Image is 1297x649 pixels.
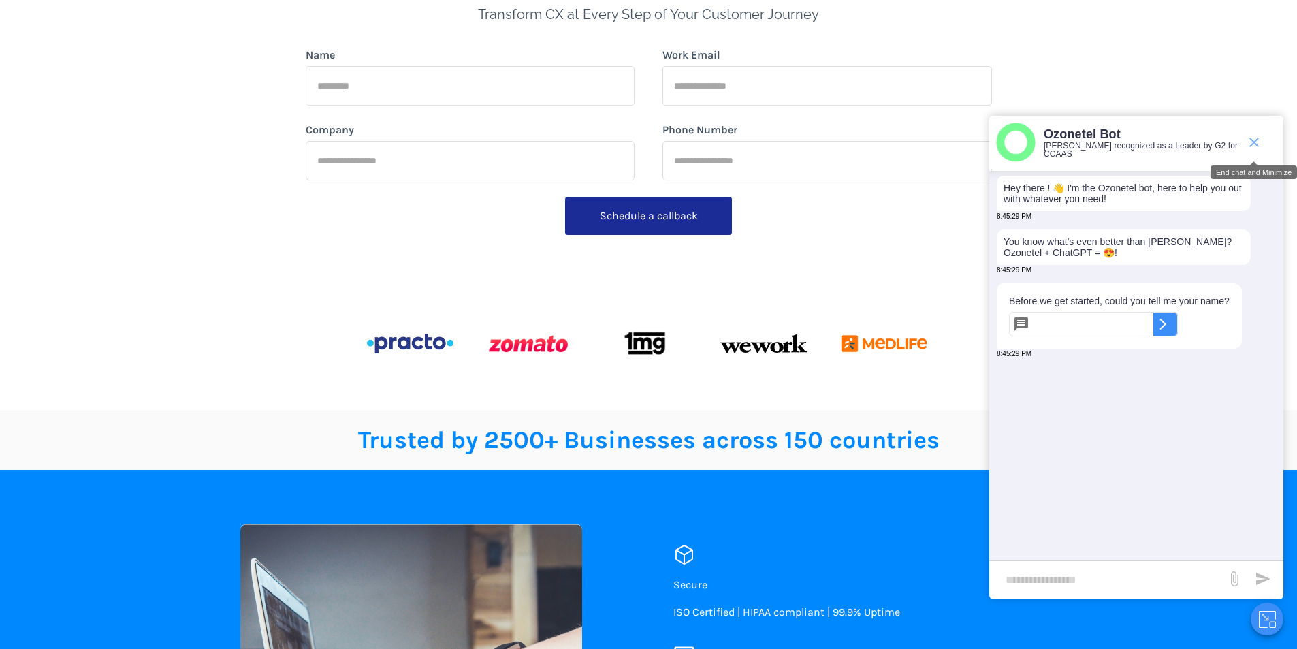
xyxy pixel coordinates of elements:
span: 8:45:29 PM [997,212,1031,220]
label: Work Email [662,47,720,63]
div: new-msg-input [996,568,1219,592]
span: Secure [673,578,707,591]
span: 8:45:29 PM [997,350,1031,358]
form: form [306,47,992,240]
p: [PERSON_NAME] recognized as a Leader by G2 for CCAAS [1044,142,1239,158]
label: Phone Number [662,122,737,138]
p: Hey there ! 👋 I'm the Ozonetel bot, here to help you out with whatever you need! [1004,183,1244,204]
p: You know what's even better than [PERSON_NAME]? Ozonetel + ChatGPT = 😍! [1004,236,1244,258]
p: Before we get started, could you tell me your name? [1009,296,1230,306]
label: Name [306,47,335,63]
span: Transform CX at Every Step of Your Customer Journey [478,6,819,22]
p: Ozonetel Bot [1044,127,1239,142]
span: 8:45:29 PM [997,266,1031,274]
span: Trusted by 2500+ Businesses across 150 countries [358,426,940,454]
button: Close chat [1251,603,1283,635]
span: ISO Certified | HIPAA compliant | 99.9% Uptime [673,605,900,618]
div: End chat and Minimize [1211,165,1297,179]
label: Company [306,122,354,138]
button: Schedule a callback [565,197,732,235]
img: header [996,123,1036,162]
span: end chat or minimize [1240,129,1268,156]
